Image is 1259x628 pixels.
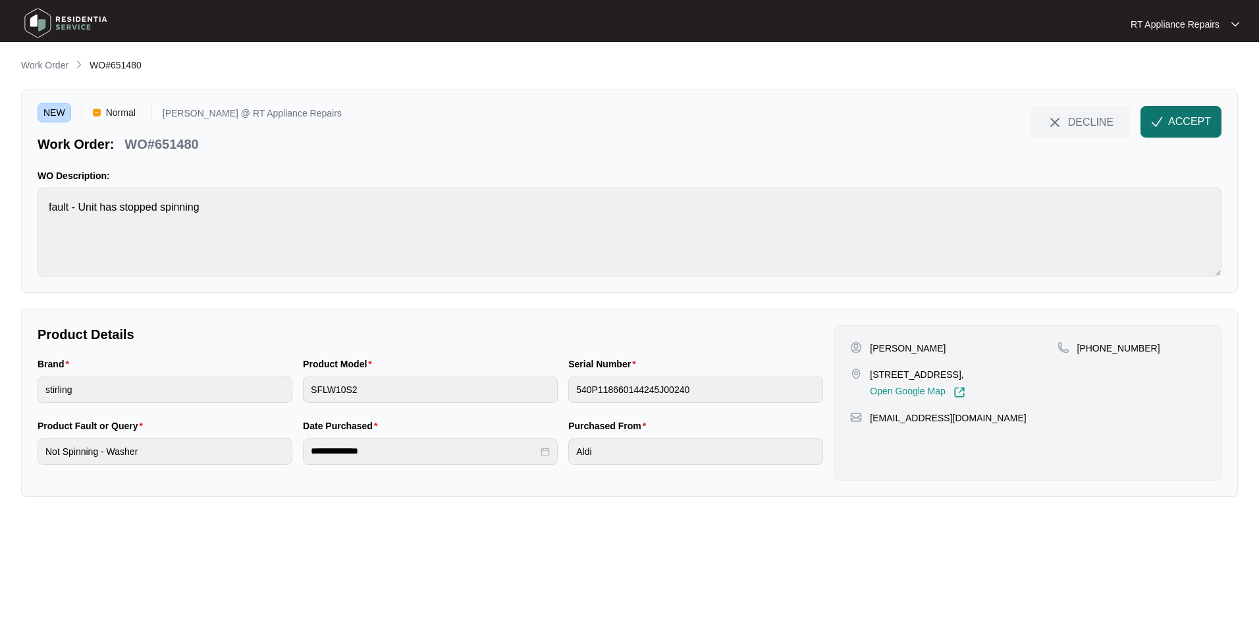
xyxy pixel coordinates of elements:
[163,109,342,122] p: [PERSON_NAME] @ RT Appliance Repairs
[568,357,641,371] label: Serial Number
[93,109,101,117] img: Vercel Logo
[1131,18,1219,31] p: RT Appliance Repairs
[1031,106,1130,138] button: close-IconDECLINE
[38,357,74,371] label: Brand
[74,59,84,70] img: chevron-right
[870,368,965,381] p: [STREET_ADDRESS],
[38,377,292,403] input: Brand
[303,377,558,403] input: Product Model
[1047,115,1063,130] img: close-Icon
[101,103,141,122] span: Normal
[21,59,68,72] p: Work Order
[850,411,862,423] img: map-pin
[18,59,71,73] a: Work Order
[1140,106,1221,138] button: check-IconACCEPT
[20,3,112,43] img: residentia service logo
[870,411,1026,425] p: [EMAIL_ADDRESS][DOMAIN_NAME]
[124,135,198,153] p: WO#651480
[38,325,823,344] p: Product Details
[568,419,651,432] label: Purchased From
[38,169,1221,182] p: WO Description:
[850,342,862,353] img: user-pin
[303,357,377,371] label: Product Model
[850,368,862,380] img: map-pin
[1068,115,1113,129] span: DECLINE
[1151,116,1163,128] img: check-Icon
[38,438,292,465] input: Product Fault or Query
[1077,342,1160,355] p: [PHONE_NUMBER]
[1168,114,1211,130] span: ACCEPT
[1231,21,1239,28] img: dropdown arrow
[311,444,538,458] input: Date Purchased
[870,342,946,355] p: [PERSON_NAME]
[303,419,383,432] label: Date Purchased
[38,103,71,122] span: NEW
[38,135,114,153] p: Work Order:
[38,419,148,432] label: Product Fault or Query
[90,60,142,70] span: WO#651480
[870,386,965,398] a: Open Google Map
[1058,342,1069,353] img: map-pin
[38,188,1221,276] textarea: fault - Unit has stopped spinning
[953,386,965,398] img: Link-External
[568,438,823,465] input: Purchased From
[568,377,823,403] input: Serial Number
